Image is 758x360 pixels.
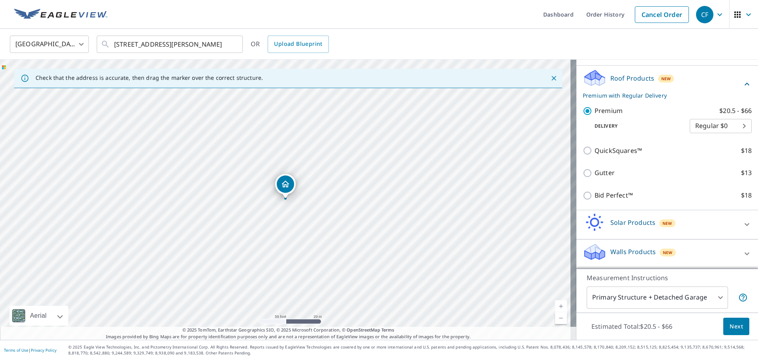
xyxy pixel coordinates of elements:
div: [GEOGRAPHIC_DATA] [10,33,89,55]
span: New [661,75,671,82]
div: Solar ProductsNew [583,213,752,236]
p: Delivery [583,123,690,130]
a: Privacy Policy [31,347,56,353]
div: Roof ProductsNewPremium with Regular Delivery [583,69,752,100]
a: Current Level 19, Zoom In [555,300,567,312]
div: Walls ProductsNew [583,243,752,265]
p: Measurement Instructions [587,273,748,283]
div: Dropped pin, building 1, Residential property, 1534 Randi Ln Orefield, PA 18069 [275,174,296,198]
span: New [662,220,672,226]
p: Gutter [595,168,615,178]
input: Search by address or latitude-longitude [114,33,227,55]
a: OpenStreetMap [347,327,380,333]
p: $13 [741,168,752,178]
p: Roof Products [610,74,654,83]
a: Terms [381,327,394,333]
div: Aerial [9,306,68,326]
p: $20.5 - $66 [719,106,752,116]
div: OR [251,36,329,53]
p: $18 [741,190,752,200]
div: CF [696,6,713,23]
p: Bid Perfect™ [595,190,633,200]
span: Next [730,322,743,332]
span: Your report will include the primary structure and a detached garage if one exists. [738,293,748,302]
span: New [663,249,673,256]
button: Next [723,318,749,335]
p: Solar Products [610,218,655,227]
span: Upload Blueprint [274,39,322,49]
div: Primary Structure + Detached Garage [587,286,728,309]
button: Close [549,73,559,83]
p: Check that the address is accurate, then drag the marker over the correct structure. [36,74,263,81]
div: Aerial [28,306,49,326]
p: © 2025 Eagle View Technologies, Inc. and Pictometry International Corp. All Rights Reserved. Repo... [68,344,754,356]
p: $18 [741,146,752,156]
span: © 2025 TomTom, Earthstar Geographics SIO, © 2025 Microsoft Corporation, © [182,327,394,334]
p: QuickSquares™ [595,146,642,156]
a: Upload Blueprint [268,36,328,53]
a: Terms of Use [4,347,28,353]
p: Premium with Regular Delivery [583,91,742,100]
p: Estimated Total: $20.5 - $66 [585,318,679,335]
a: Current Level 19, Zoom Out [555,312,567,324]
img: EV Logo [14,9,107,21]
p: | [4,348,56,352]
p: Premium [595,106,623,116]
p: Walls Products [610,247,656,256]
a: Cancel Order [635,6,689,23]
div: Regular $0 [690,115,752,137]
